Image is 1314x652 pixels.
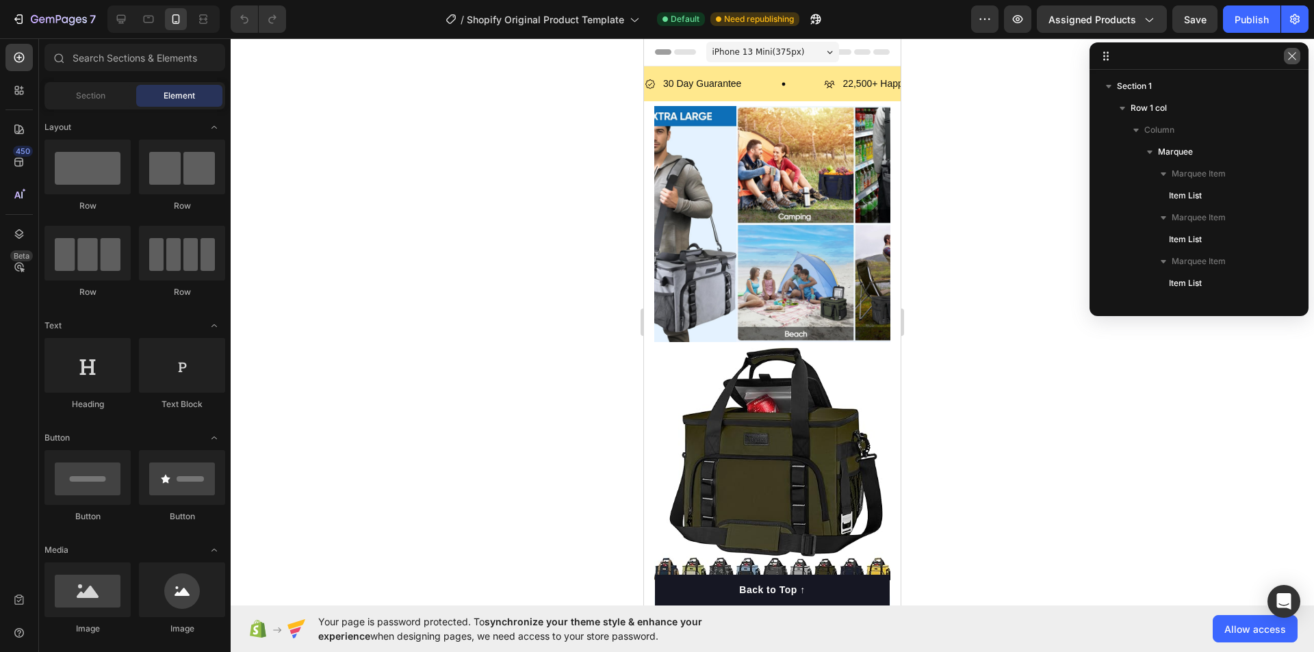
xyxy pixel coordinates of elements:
[231,5,286,33] div: Undo/Redo
[1037,5,1167,33] button: Assigned Products
[1235,12,1269,27] div: Publish
[203,116,225,138] span: Toggle open
[318,616,702,642] span: synchronize your theme style & enhance your experience
[1158,145,1193,159] span: Marquee
[1144,123,1174,137] span: Column
[671,13,699,25] span: Default
[44,320,62,332] span: Text
[1117,79,1152,93] span: Section 1
[44,544,68,556] span: Media
[1184,14,1207,25] span: Save
[139,623,225,635] div: Image
[203,539,225,561] span: Toggle open
[44,398,131,410] div: Heading
[44,510,131,523] div: Button
[1169,189,1202,203] span: Item List
[1172,255,1226,268] span: Marquee Item
[1131,101,1167,115] span: Row 1 col
[203,315,225,337] span: Toggle open
[44,121,71,133] span: Layout
[139,200,225,212] div: Row
[461,12,464,27] span: /
[644,38,901,605] iframe: Design area
[44,623,131,635] div: Image
[1172,211,1226,224] span: Marquee Item
[198,37,313,54] p: 22,500+ Happy Customers
[139,398,225,410] div: Text Block
[76,90,105,102] span: Section
[1131,298,1167,312] span: Row 1 col
[203,427,225,449] span: Toggle open
[13,146,33,157] div: 450
[139,510,225,523] div: Button
[90,11,96,27] p: 7
[44,44,225,71] input: Search Sections & Elements
[11,536,246,567] button: Back to Top ↑
[318,614,756,643] span: Your page is password protected. To when designing pages, we need access to your store password.
[1213,615,1298,642] button: Allow access
[1048,12,1136,27] span: Assigned Products
[1169,276,1202,290] span: Item List
[1169,233,1202,246] span: Item List
[44,432,70,444] span: Button
[724,13,794,25] span: Need republishing
[44,286,131,298] div: Row
[1267,585,1300,618] div: Open Intercom Messenger
[467,12,624,27] span: Shopify Original Product Template
[1224,622,1286,636] span: Allow access
[1172,5,1218,33] button: Save
[10,250,33,261] div: Beta
[1172,167,1226,181] span: Marquee Item
[5,5,102,33] button: 7
[44,200,131,212] div: Row
[95,545,161,559] div: Back to Top ↑
[139,286,225,298] div: Row
[164,90,195,102] span: Element
[1223,5,1280,33] button: Publish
